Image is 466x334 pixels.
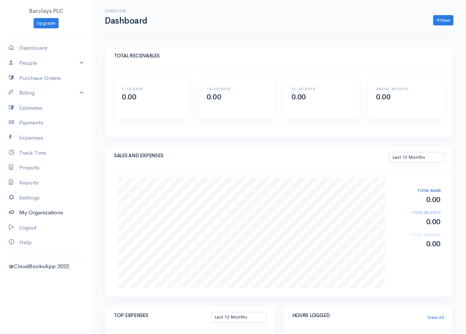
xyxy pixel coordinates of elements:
h6: 31-45 DAYS [291,87,352,91]
span: 0.00 [291,92,306,102]
a: View All [427,314,444,321]
h6: TOTAL EXPENSES [393,233,441,237]
h6: TOTAL SALES [393,189,441,193]
div: @CloudBooksApp 2022 [9,262,83,271]
h6: TOTAL RECEIPTS [393,211,441,215]
h6: Overview [105,9,147,13]
h6: ABOVE 45 DAYS [376,87,436,91]
a: Upgrade [34,18,59,29]
h5: HOURS LOGGED [292,313,428,318]
h6: 16-30 DAYS [207,87,267,91]
h5: TOTAL RECEIVABLES [114,53,444,59]
span: 0.00 [207,92,221,102]
h5: TOP EXPENSES [114,313,211,318]
span: 0.00 [376,92,390,102]
h5: SALES AND EXPENSES [114,153,389,158]
h2: 0.00 [393,196,441,204]
span: 0.00 [122,92,136,102]
a: New [433,15,453,26]
h2: 0.00 [393,218,441,226]
h1: Dashboard [105,16,147,25]
span: Barclays PLC [29,7,63,14]
h6: 1-15 DAYS [122,87,182,91]
h2: 0.00 [393,240,441,248]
